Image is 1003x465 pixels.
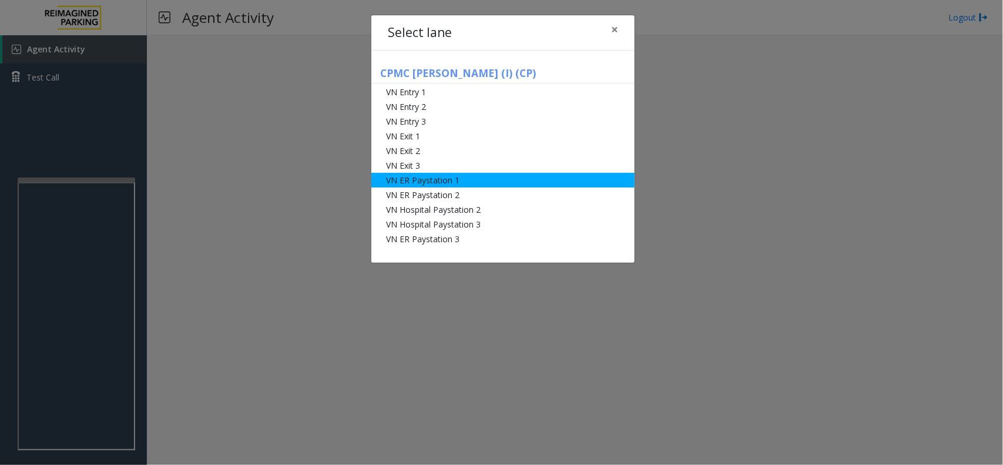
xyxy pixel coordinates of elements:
li: VN Hospital Paystation 3 [371,217,635,232]
li: VN Entry 1 [371,85,635,99]
li: VN ER Paystation 2 [371,188,635,202]
button: Close [603,15,626,44]
span: × [611,21,618,38]
h4: Select lane [388,24,452,42]
li: VN Hospital Paystation 2 [371,202,635,217]
li: VN Exit 2 [371,143,635,158]
li: VN ER Paystation 3 [371,232,635,246]
li: VN Entry 2 [371,99,635,114]
li: VN ER Paystation 1 [371,173,635,188]
li: VN Exit 3 [371,158,635,173]
h5: CPMC [PERSON_NAME] (I) (CP) [371,67,635,83]
li: VN Entry 3 [371,114,635,129]
li: VN Exit 1 [371,129,635,143]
